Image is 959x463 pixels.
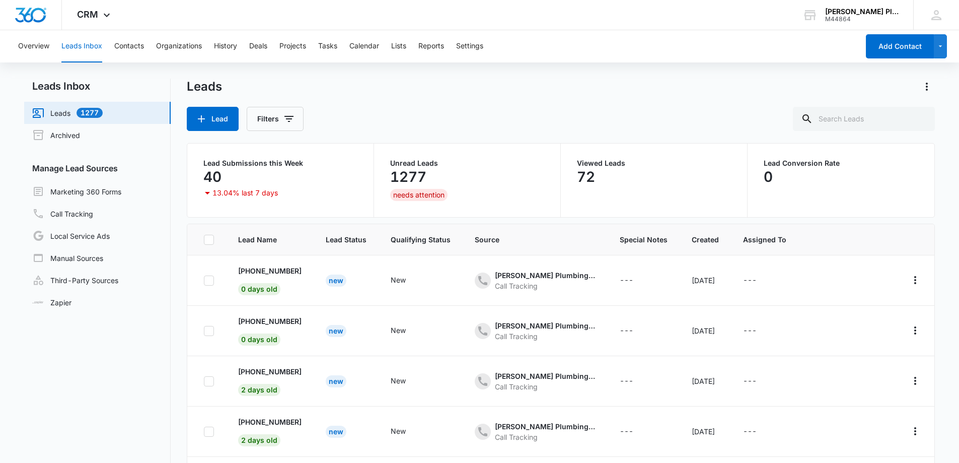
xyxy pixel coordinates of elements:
div: [DATE] [692,275,719,286]
p: Viewed Leads [577,160,731,167]
a: [PHONE_NUMBER]2 days old [238,366,302,394]
div: - - Select to Edit Field [620,275,651,287]
div: --- [620,275,633,287]
div: Call Tracking [495,432,596,442]
a: New [326,326,346,335]
span: Qualifying Status [391,234,451,245]
button: Call [865,373,879,387]
button: Add as Contact [810,273,825,287]
button: Call [865,273,879,287]
div: --- [620,375,633,387]
span: 2 days old [238,434,280,446]
h3: Manage Lead Sources [24,162,171,174]
a: Third-Party Sources [32,274,118,286]
button: Deals [249,30,267,62]
div: account id [825,16,899,23]
div: Call Tracking [495,381,596,392]
span: Special Notes [620,234,668,245]
div: - - Select to Edit Field [743,375,775,387]
p: [PHONE_NUMBER] [238,316,302,326]
div: [PERSON_NAME] Plumbing - Ads [495,270,596,281]
input: Search Leads [793,107,935,131]
div: [PERSON_NAME] Plumbing - Ads [495,320,596,331]
button: Projects [279,30,306,62]
a: Local Service Ads [32,230,110,242]
div: --- [620,426,633,438]
button: Archive [829,323,843,337]
a: New [326,276,346,285]
div: Call Tracking [495,281,596,291]
div: [DATE] [692,426,719,437]
button: Lists [391,30,406,62]
a: Leads1277 [32,107,103,119]
button: History [214,30,237,62]
button: Actions [919,79,935,95]
button: Add Contact [866,34,934,58]
button: Organizations [156,30,202,62]
div: New [326,275,346,287]
div: - - Select to Edit Field [391,375,424,387]
button: Reports [418,30,444,62]
div: --- [743,375,757,387]
p: Unread Leads [390,160,544,167]
button: Archive [829,273,843,287]
button: Overview [18,30,49,62]
button: Actions [907,373,923,389]
button: Calendar [349,30,379,62]
div: --- [743,325,757,337]
div: New [391,325,406,336]
button: Lead [187,107,239,131]
a: New [326,377,346,385]
div: New [326,426,346,438]
div: [PERSON_NAME] Plumbing - Ads [495,421,596,432]
div: [DATE] [692,325,719,336]
div: - - Select to Edit Field [743,275,775,287]
h1: Leads [187,79,222,94]
button: Settings [456,30,483,62]
a: Call [865,430,879,438]
div: - - Select to Edit Field [620,375,651,387]
div: --- [620,325,633,337]
div: New [326,375,346,387]
button: Contacts [114,30,144,62]
p: 72 [577,169,595,185]
a: Call [865,379,879,388]
a: Call [865,329,879,338]
p: 1277 [390,169,426,185]
span: Source [475,234,596,245]
div: needs attention [390,189,448,201]
a: Marketing 360 Forms [32,185,121,197]
div: - - Select to Edit Field [391,426,424,438]
button: Add as Contact [810,323,825,337]
button: Actions [907,272,923,288]
span: 0 days old [238,283,280,295]
p: [PHONE_NUMBER] [238,417,302,427]
a: [PHONE_NUMBER]2 days old [238,417,302,444]
button: Filters [247,107,304,131]
p: Lead Conversion Rate [764,160,918,167]
span: Assigned To [743,234,786,245]
span: CRM [77,9,98,20]
a: Archived [32,129,80,141]
button: Tasks [318,30,337,62]
button: Call [865,323,879,337]
div: - - Select to Edit Field [743,325,775,337]
div: - - Select to Edit Field [391,275,424,287]
div: New [391,426,406,436]
a: [PHONE_NUMBER]0 days old [238,316,302,344]
div: - - Select to Edit Field [743,426,775,438]
a: Call [865,279,879,287]
div: - - Select to Edit Field [391,325,424,337]
button: Add as Contact [810,373,825,387]
span: Lead Status [326,234,366,245]
p: [PHONE_NUMBER] [238,266,302,276]
p: 0 [764,169,773,185]
div: - - Select to Edit Field [620,325,651,337]
button: Actions [907,322,923,339]
a: Call Tracking [32,208,93,220]
button: Archive [829,373,843,387]
a: New [326,427,346,436]
span: Lead Name [238,234,302,245]
div: New [391,375,406,386]
div: New [391,275,406,285]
